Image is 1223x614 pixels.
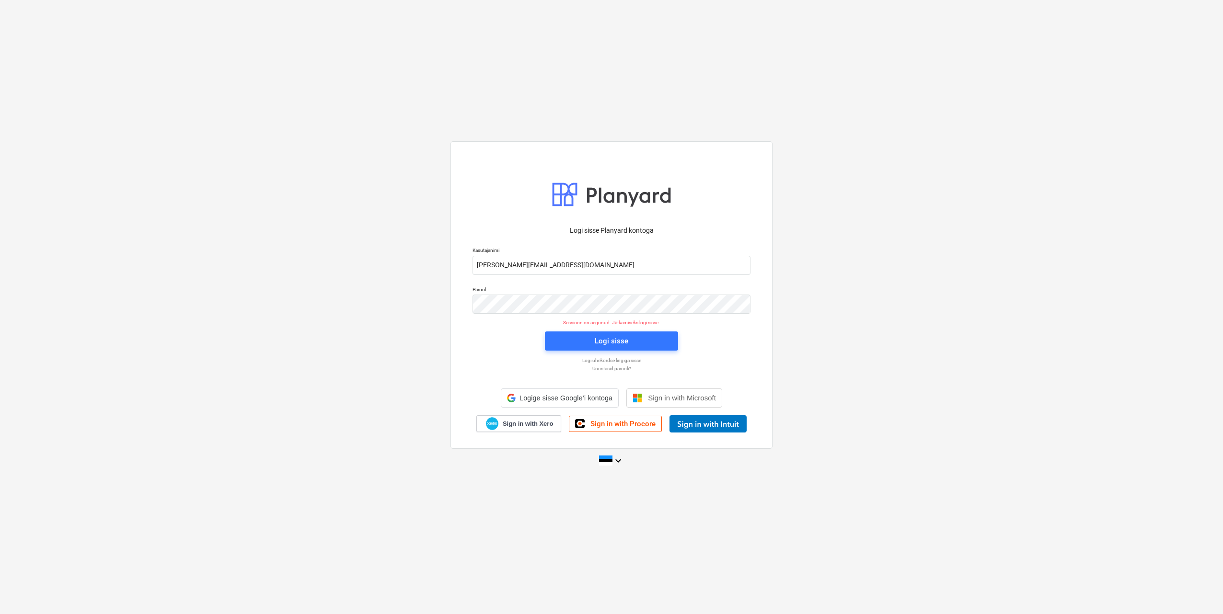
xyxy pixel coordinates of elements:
button: Logi sisse [545,331,678,351]
a: Sign in with Procore [569,416,662,432]
img: Xero logo [486,417,498,430]
div: Logige sisse Google’i kontoga [501,388,619,408]
p: Kasutajanimi [473,247,750,255]
input: Kasutajanimi [473,256,750,275]
span: Sign in with Microsoft [648,394,716,402]
i: keyboard_arrow_down [612,455,624,466]
p: Sessioon on aegunud. Jätkamiseks logi sisse. [467,319,756,326]
p: Parool [473,286,750,295]
span: Sign in with Procore [590,420,656,428]
a: Logi ühekordse lingiga sisse [468,357,755,364]
span: Sign in with Xero [503,420,553,428]
a: Unustasid parooli? [468,365,755,372]
a: Sign in with Xero [476,415,562,432]
p: Logi sisse Planyard kontoga [473,226,750,236]
span: Logige sisse Google’i kontoga [519,394,612,402]
img: Microsoft logo [633,393,642,403]
div: Logi sisse [595,335,628,347]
